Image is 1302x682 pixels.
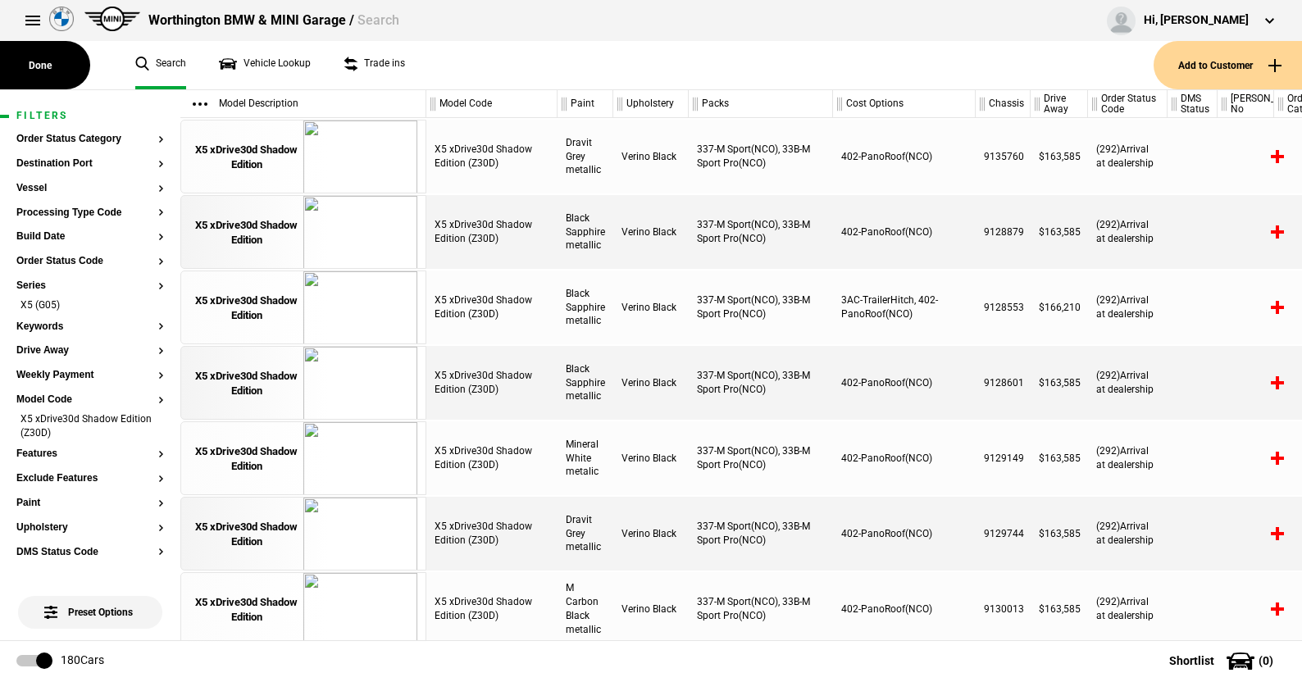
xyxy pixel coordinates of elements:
[1088,195,1168,269] div: (292)Arrival at dealership
[189,143,303,172] div: X5 xDrive30d Shadow Edition
[613,572,689,646] div: Verino Black
[976,90,1030,118] div: Chassis
[16,183,164,194] button: Vessel
[16,498,164,509] button: Paint
[16,370,164,381] button: Weekly Payment
[426,271,558,344] div: X5 xDrive30d Shadow Edition (Z30D)
[219,41,311,89] a: Vehicle Lookup
[689,271,833,344] div: 337-M Sport(NCO), 33B-M Sport Pro(NCO)
[357,12,399,28] span: Search
[689,572,833,646] div: 337-M Sport(NCO), 33B-M Sport Pro(NCO)
[84,7,140,31] img: mini.png
[16,321,164,346] section: Keywords
[303,196,417,270] img: cosySec
[558,497,613,571] div: Dravit Grey metallic
[558,195,613,269] div: Black Sapphire metallic
[16,370,164,394] section: Weekly Payment
[426,120,558,193] div: X5 xDrive30d Shadow Edition (Z30D)
[16,448,164,473] section: Features
[1088,421,1168,495] div: (292)Arrival at dealership
[16,394,164,448] section: Model CodeX5 xDrive30d Shadow Edition (Z30D)
[1218,90,1273,118] div: [PERSON_NAME] No
[16,280,164,321] section: SeriesX5 (G05)
[16,158,164,170] button: Destination Port
[16,256,164,267] button: Order Status Code
[16,158,164,183] section: Destination Port
[135,41,186,89] a: Search
[16,448,164,460] button: Features
[1031,271,1088,344] div: $166,210
[16,256,164,280] section: Order Status Code
[189,369,303,398] div: X5 xDrive30d Shadow Edition
[613,90,688,118] div: Upholstery
[189,120,303,194] a: X5 xDrive30d Shadow Edition
[976,346,1031,420] div: 9128601
[1145,640,1302,681] button: Shortlist(0)
[1088,271,1168,344] div: (292)Arrival at dealership
[976,421,1031,495] div: 9129149
[16,473,164,498] section: Exclude Features
[1088,120,1168,193] div: (292)Arrival at dealership
[833,90,975,118] div: Cost Options
[48,586,133,618] span: Preset Options
[49,7,74,31] img: bmw.png
[833,195,976,269] div: 402-PanoRoof(NCO)
[426,572,558,646] div: X5 xDrive30d Shadow Edition (Z30D)
[189,271,303,345] a: X5 xDrive30d Shadow Edition
[1169,655,1214,666] span: Shortlist
[558,90,612,118] div: Paint
[426,90,557,118] div: Model Code
[833,346,976,420] div: 402-PanoRoof(NCO)
[344,41,405,89] a: Trade ins
[189,520,303,549] div: X5 xDrive30d Shadow Edition
[1088,497,1168,571] div: (292)Arrival at dealership
[148,11,399,30] div: Worthington BMW & MINI Garage /
[1031,195,1088,269] div: $163,585
[1031,90,1087,118] div: Drive Away
[1031,346,1088,420] div: $163,585
[833,572,976,646] div: 402-PanoRoof(NCO)
[613,421,689,495] div: Verino Black
[976,120,1031,193] div: 9135760
[189,422,303,496] a: X5 xDrive30d Shadow Edition
[16,345,164,370] section: Drive Away
[613,195,689,269] div: Verino Black
[16,473,164,484] button: Exclude Features
[426,346,558,420] div: X5 xDrive30d Shadow Edition (Z30D)
[1088,90,1167,118] div: Order Status Code
[689,497,833,571] div: 337-M Sport(NCO), 33B-M Sport Pro(NCO)
[1144,12,1249,29] div: Hi, [PERSON_NAME]
[303,120,417,194] img: cosySec
[303,573,417,647] img: cosySec
[689,195,833,269] div: 337-M Sport(NCO), 33B-M Sport Pro(NCO)
[833,497,976,571] div: 402-PanoRoof(NCO)
[16,345,164,357] button: Drive Away
[16,394,164,406] button: Model Code
[689,346,833,420] div: 337-M Sport(NCO), 33B-M Sport Pro(NCO)
[16,231,164,256] section: Build Date
[833,421,976,495] div: 402-PanoRoof(NCO)
[1031,120,1088,193] div: $163,585
[189,444,303,474] div: X5 xDrive30d Shadow Edition
[833,271,976,344] div: 3AC-TrailerHitch, 402-PanoRoof(NCO)
[303,498,417,571] img: cosySec
[16,412,164,443] li: X5 xDrive30d Shadow Edition (Z30D)
[16,231,164,243] button: Build Date
[976,572,1031,646] div: 9130013
[426,497,558,571] div: X5 xDrive30d Shadow Edition (Z30D)
[16,134,164,145] button: Order Status Category
[16,298,164,315] li: X5 (G05)
[1088,346,1168,420] div: (292)Arrival at dealership
[16,522,164,534] button: Upholstery
[976,497,1031,571] div: 9129744
[1031,421,1088,495] div: $163,585
[558,120,613,193] div: Dravit Grey metallic
[976,271,1031,344] div: 9128553
[613,346,689,420] div: Verino Black
[833,120,976,193] div: 402-PanoRoof(NCO)
[61,652,104,669] div: 180 Cars
[1031,497,1088,571] div: $163,585
[16,134,164,158] section: Order Status Category
[16,547,164,558] button: DMS Status Code
[689,421,833,495] div: 337-M Sport(NCO), 33B-M Sport Pro(NCO)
